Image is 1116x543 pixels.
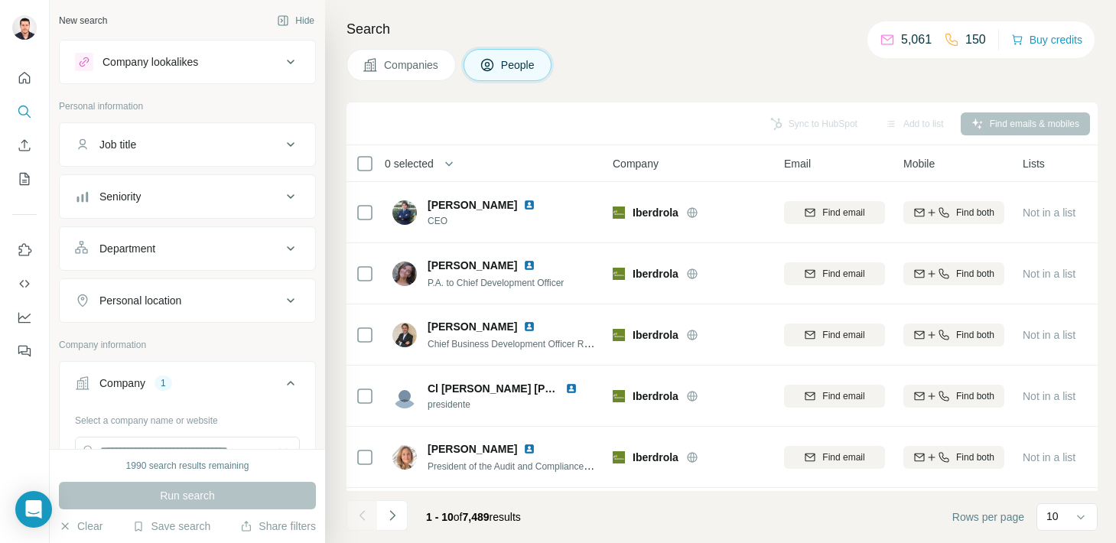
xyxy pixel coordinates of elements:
[613,156,659,171] span: Company
[901,31,932,49] p: 5,061
[12,270,37,298] button: Use Surfe API
[12,337,37,365] button: Feedback
[392,200,417,225] img: Avatar
[12,165,37,193] button: My lists
[965,31,986,49] p: 150
[956,389,994,403] span: Find both
[392,445,417,470] img: Avatar
[428,214,554,228] span: CEO
[426,511,521,523] span: results
[1023,206,1075,219] span: Not in a list
[956,450,994,464] span: Find both
[60,178,315,215] button: Seniority
[903,446,1004,469] button: Find both
[956,328,994,342] span: Find both
[1011,29,1082,50] button: Buy credits
[952,509,1024,525] span: Rows per page
[903,156,935,171] span: Mobile
[384,57,440,73] span: Companies
[956,267,994,281] span: Find both
[428,460,773,472] span: President of the Audit and Compliance Committee - Iberdrola [GEOGRAPHIC_DATA]
[613,390,625,402] img: Logo of Iberdrola
[903,324,1004,346] button: Find both
[12,132,37,159] button: Enrich CSV
[12,304,37,331] button: Dashboard
[565,382,578,395] img: LinkedIn logo
[392,262,417,286] img: Avatar
[784,201,885,224] button: Find email
[12,64,37,92] button: Quick start
[385,156,434,171] span: 0 selected
[633,389,678,404] span: Iberdrola
[822,450,864,464] span: Find email
[155,376,172,390] div: 1
[613,268,625,280] img: Logo of Iberdrola
[75,408,300,428] div: Select a company name or website
[784,385,885,408] button: Find email
[60,282,315,319] button: Personal location
[633,266,678,281] span: Iberdrola
[613,206,625,219] img: Logo of Iberdrola
[132,519,210,534] button: Save search
[784,324,885,346] button: Find email
[126,459,249,473] div: 1990 search results remaining
[428,382,624,395] span: Cl [PERSON_NAME] [PERSON_NAME]
[822,389,864,403] span: Find email
[60,44,315,80] button: Company lookalikes
[633,205,678,220] span: Iberdrola
[428,398,596,411] span: presidente
[822,328,864,342] span: Find email
[99,241,155,256] div: Department
[60,126,315,163] button: Job title
[903,201,1004,224] button: Find both
[240,519,316,534] button: Share filters
[99,189,141,204] div: Seniority
[1023,156,1045,171] span: Lists
[426,511,454,523] span: 1 - 10
[99,376,145,391] div: Company
[266,9,325,32] button: Hide
[1023,329,1075,341] span: Not in a list
[12,15,37,40] img: Avatar
[523,259,535,271] img: LinkedIn logo
[59,519,102,534] button: Clear
[784,262,885,285] button: Find email
[523,199,535,211] img: LinkedIn logo
[15,491,52,528] div: Open Intercom Messenger
[1023,390,1075,402] span: Not in a list
[12,98,37,125] button: Search
[428,337,726,350] span: Chief Business Development Officer Renewables [GEOGRAPHIC_DATA]
[956,206,994,219] span: Find both
[392,384,417,408] img: Avatar
[59,99,316,113] p: Personal information
[784,446,885,469] button: Find email
[392,323,417,347] img: Avatar
[633,327,678,343] span: Iberdrola
[1023,268,1075,280] span: Not in a list
[428,441,517,457] span: [PERSON_NAME]
[1023,451,1075,463] span: Not in a list
[613,451,625,463] img: Logo of Iberdrola
[60,230,315,267] button: Department
[12,236,37,264] button: Use Surfe on LinkedIn
[903,385,1004,408] button: Find both
[454,511,463,523] span: of
[613,329,625,341] img: Logo of Iberdrola
[903,262,1004,285] button: Find both
[633,450,678,465] span: Iberdrola
[523,320,535,333] img: LinkedIn logo
[822,267,864,281] span: Find email
[102,54,198,70] div: Company lookalikes
[428,319,517,334] span: [PERSON_NAME]
[99,293,181,308] div: Personal location
[822,206,864,219] span: Find email
[428,197,517,213] span: [PERSON_NAME]
[59,14,107,28] div: New search
[59,338,316,352] p: Company information
[523,443,535,455] img: LinkedIn logo
[428,278,564,288] span: P.A. to Chief Development Officer
[501,57,536,73] span: People
[377,500,408,531] button: Navigate to next page
[463,511,490,523] span: 7,489
[99,137,136,152] div: Job title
